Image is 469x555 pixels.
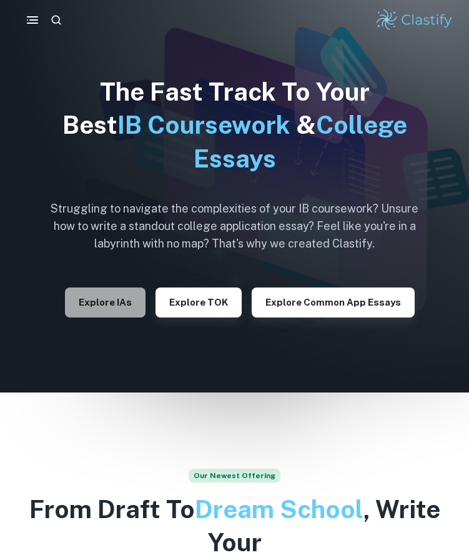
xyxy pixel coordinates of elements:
[156,287,242,317] button: Explore TOK
[195,494,363,524] span: Dream School
[117,110,290,139] span: IB Coursework
[65,287,146,317] button: Explore IAs
[189,469,280,482] span: Our Newest Offering
[65,296,146,307] a: Explore IAs
[41,200,428,252] h6: Struggling to navigate the complexities of your IB coursework? Unsure how to write a standout col...
[156,296,242,307] a: Explore TOK
[375,7,454,32] img: Clastify logo
[252,287,415,317] button: Explore Common App essays
[194,110,407,172] span: College Essays
[41,75,428,175] h1: The Fast Track To Your Best &
[252,296,415,307] a: Explore Common App essays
